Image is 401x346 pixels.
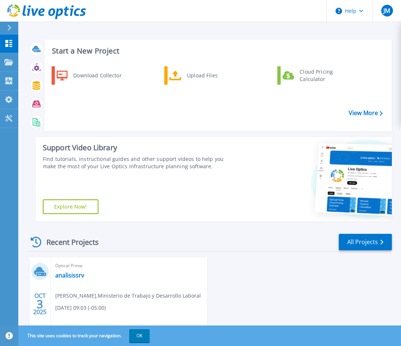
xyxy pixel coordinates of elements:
h3: Start a New Project [52,47,382,55]
div: Support Video Library [43,143,227,152]
div: Upload Files [183,68,237,83]
span: [DATE] 09:03 (-05:00) [55,304,106,312]
a: Cloud Pricing Calculator [277,66,352,85]
div: Cloud Pricing Calculator [296,68,350,83]
span: JM [383,8,390,14]
a: Download Collector [52,66,127,85]
a: View More [349,110,383,117]
a: analisissrv [55,272,84,279]
span: Optical Prime [55,262,203,270]
button: OK [129,329,150,342]
span: [PERSON_NAME] , Ministerio de Trabajo y Desarrollo Laboral [55,292,201,300]
a: Upload Files [164,66,239,85]
span: 3 [37,301,43,307]
a: All Projects [339,234,392,250]
span: This site uses cookies to track your navigation. [20,329,150,342]
div: OCT 2025 [33,291,47,317]
div: Recent Projects [28,233,109,251]
div: Download Collector [70,68,125,83]
div: Find tutorials, instructional guides and other support videos to help you make the most of your L... [43,155,227,170]
a: Explore Now! [43,199,98,214]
